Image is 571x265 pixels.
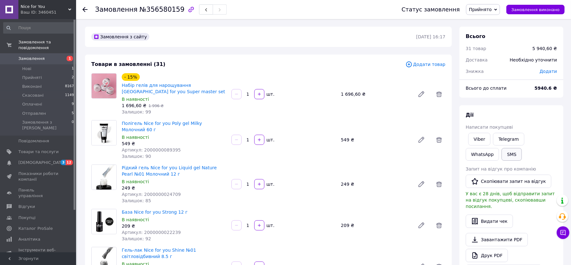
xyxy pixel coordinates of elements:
[72,120,74,131] span: 0
[61,160,66,165] span: 3
[18,138,49,144] span: Повідомлення
[18,56,45,61] span: Замовлення
[91,61,165,67] span: Товари в замовленні (31)
[557,226,569,239] button: Чат з покупцем
[466,86,507,91] span: Всього до сплати
[265,137,275,143] div: шт.
[92,74,116,98] img: Набір гелів для нарощування Nice for you Super master set
[433,133,445,146] span: Видалити
[265,181,275,187] div: шт.
[22,120,72,131] span: Замовлення з [PERSON_NAME]
[466,175,551,188] button: Скопіювати запит на відгук
[415,219,428,232] a: Редагувати
[338,180,412,189] div: 249 ₴
[122,210,188,215] a: База Nice for you Strong 12 г
[433,178,445,191] span: Видалити
[466,148,499,161] a: WhatsApp
[415,133,428,146] a: Редагувати
[122,73,140,81] div: - 15%
[433,219,445,232] span: Видалити
[532,45,557,52] div: 5 940,60 ₴
[22,66,31,72] span: Нові
[466,69,484,74] span: Знижка
[66,160,73,165] span: 12
[22,75,42,81] span: Прийняті
[265,222,275,229] div: шт.
[466,215,513,228] button: Видати чек
[21,10,76,15] div: Ваш ID: 3460451
[122,147,181,152] span: Артикул: 2000000089395
[22,101,42,107] span: Оплачені
[18,247,59,259] span: Інструменти веб-майстра та SEO
[469,7,492,12] span: Прийнято
[466,191,555,209] span: У вас є 28 днів, щоб відправити запит на відгук покупцеві, скопіювавши посилання.
[95,6,138,13] span: Замовлення
[468,133,490,145] a: Viber
[506,5,565,14] button: Замовлення виконано
[72,66,74,72] span: 1
[122,223,226,229] div: 209 ₴
[406,61,445,68] span: Додати товар
[122,109,151,114] span: Залишок: 99
[3,22,75,34] input: Пошук
[416,34,445,39] time: [DATE] 16:17
[92,209,116,234] img: База Nice for you Strong 12 г
[122,198,151,203] span: Залишок: 85
[72,75,74,81] span: 2
[122,154,151,159] span: Залишок: 90
[122,97,149,102] span: В наявності
[122,103,146,108] span: 1 696,60 ₴
[65,93,74,98] span: 1149
[18,236,40,242] span: Аналітика
[466,57,488,62] span: Доставка
[466,112,474,118] span: Дії
[466,125,513,130] span: Написати покупцеві
[18,149,59,155] span: Товари та послуги
[65,84,74,89] span: 8167
[493,133,524,145] a: Telegram
[18,171,59,182] span: Показники роботи компанії
[18,160,65,165] span: [DEMOGRAPHIC_DATA]
[506,53,561,67] div: Необхідно уточнити
[82,6,88,13] div: Повернутися назад
[18,215,36,221] span: Покупці
[92,165,116,190] img: Рідкий гель Nice for you Liquid gel Nature Pearl №01 Молочний 12 г
[415,88,428,100] a: Редагувати
[122,83,225,94] a: Набір гелів для нарощування [GEOGRAPHIC_DATA] for you Super master set
[18,204,35,210] span: Відгуки
[140,6,185,13] span: №356580159
[67,56,73,61] span: 1
[122,192,181,197] span: Артикул: 2000000024709
[122,217,149,222] span: В наявності
[502,148,522,161] button: SMS
[122,230,181,235] span: Артикул: 2000000022239
[402,6,460,13] div: Статус замовлення
[338,221,412,230] div: 209 ₴
[92,120,116,145] img: Полігель Nice for you Poly gel Milky Молочний 60 г
[21,4,68,10] span: Nice for You
[122,248,196,259] a: Гель-лак Nice for you Shine №01 світловідбивний 8.5 г
[466,33,485,39] span: Всього
[122,185,226,191] div: 249 ₴
[433,88,445,100] span: Видалити
[540,69,557,74] span: Додати
[122,165,217,177] a: Рідкий гель Nice for you Liquid gel Nature Pearl №01 Молочний 12 г
[338,135,412,144] div: 549 ₴
[265,91,275,97] div: шт.
[122,121,202,132] a: Полігель Nice for you Poly gel Milky Молочний 60 г
[91,33,149,41] div: Замовлення з сайту
[18,187,59,199] span: Панель управління
[22,111,46,116] span: Отправлен
[18,39,76,51] span: Замовлення та повідомлення
[466,166,536,171] span: Запит на відгук про компанію
[466,233,528,246] a: Завантажити PDF
[72,101,74,107] span: 9
[72,111,74,116] span: 5
[122,179,149,184] span: В наявності
[122,135,149,140] span: В наявності
[511,7,560,12] span: Замовлення виконано
[338,90,412,99] div: 1 696,60 ₴
[122,140,226,147] div: 549 ₴
[22,93,44,98] span: Скасовані
[466,46,486,51] span: 31 товар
